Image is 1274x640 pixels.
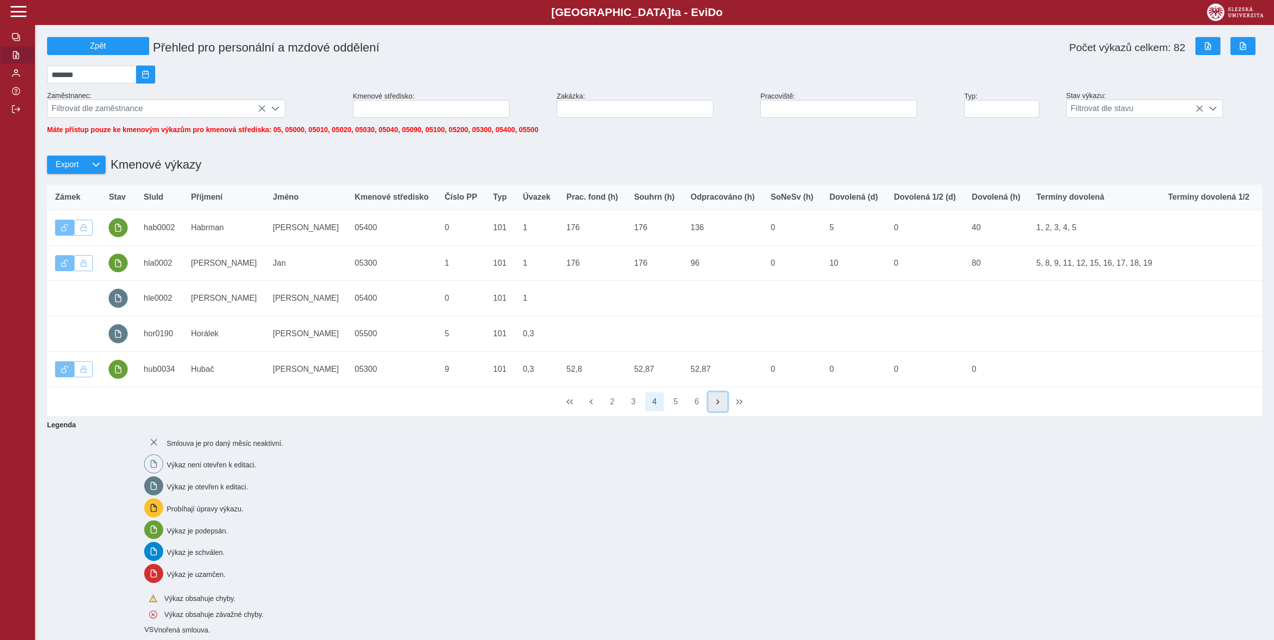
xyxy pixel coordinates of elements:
td: [PERSON_NAME] [265,281,347,316]
button: Zpět [47,37,149,55]
span: Smlouva vnořená do kmene [144,625,154,633]
span: Vnořená smlouva. [154,626,210,634]
td: 0 [886,210,964,246]
button: 2025/09 [136,66,155,84]
button: prázdný [109,289,128,308]
img: logo_web_su.png [1207,4,1263,21]
button: Výkaz je odemčen. [55,220,74,236]
td: [PERSON_NAME] [183,245,265,281]
span: Výkaz je podepsán. [167,526,228,534]
td: 176 [626,210,683,246]
td: 5, 8, 9, 11, 12, 15, 16, 17, 18, 19 [1028,245,1160,281]
span: D [708,6,716,19]
td: [PERSON_NAME] [183,281,265,316]
b: Legenda [43,417,1258,433]
span: Export [56,160,79,169]
span: Kmenové středisko [355,193,429,202]
td: 101 [485,351,515,387]
td: 0 [964,351,1028,387]
button: prázdný [109,324,128,343]
td: 05400 [347,210,437,246]
span: Dovolená (h) [972,193,1020,202]
td: 0 [886,351,964,387]
td: 0 [437,210,485,246]
td: 1 [437,245,485,281]
span: Termíny dovolená [1036,193,1104,202]
td: 9 [437,351,485,387]
span: o [716,6,723,19]
td: 101 [485,316,515,352]
button: 2 [603,392,622,411]
button: 4 [645,392,664,411]
td: 52,87 [683,351,763,387]
td: 0,3 [515,351,558,387]
td: 5 [437,316,485,352]
span: Výkaz je schválen. [167,548,225,556]
span: SluId [144,193,163,202]
td: hla0002 [136,245,183,281]
span: Jméno [273,193,299,202]
td: 96 [683,245,763,281]
div: Zaměstnanec: [43,88,349,122]
span: Výkaz je otevřen k editaci. [167,483,248,491]
td: 0 [763,351,821,387]
button: Uzamknout lze pouze výkaz, který je podepsán a schválen. [74,220,93,236]
td: Habrman [183,210,265,246]
td: 176 [626,245,683,281]
button: Uzamknout lze pouze výkaz, který je podepsán a schválen. [74,361,93,377]
td: 1, 2, 3, 4, 5 [1028,210,1160,246]
button: Výkaz je odemčen. [55,361,74,377]
b: [GEOGRAPHIC_DATA] a - Evi [30,6,1244,19]
span: Výkaz je uzamčen. [167,570,226,578]
span: Filtrovat dle stavu [1067,100,1203,117]
td: Horálek [183,316,265,352]
td: 1 [515,245,558,281]
td: [PERSON_NAME] [265,316,347,352]
td: 0 [437,281,485,316]
td: 0,3 [515,316,558,352]
span: Souhrn (h) [634,193,675,202]
td: 05400 [347,281,437,316]
td: 176 [559,245,626,281]
span: Prac. fond (h) [567,193,618,202]
td: 1 [515,281,558,316]
td: 0 [821,351,886,387]
button: podepsáno [109,254,128,273]
span: Výkaz není otevřen k editaci. [167,461,256,469]
button: Uzamknout lze pouze výkaz, který je podepsán a schválen. [74,255,93,271]
div: Typ: [960,88,1062,122]
span: Příjmení [191,193,222,202]
td: Hubač [183,351,265,387]
div: Stav výkazu: [1062,88,1266,122]
span: Výkaz obsahuje chyby. [164,594,235,602]
td: 5 [821,210,886,246]
td: 52,87 [626,351,683,387]
button: podepsáno [109,360,128,379]
td: [PERSON_NAME] [265,210,347,246]
h1: Přehled pro personální a mzdové oddělení [149,37,761,59]
td: 10 [821,245,886,281]
span: Probíhají úpravy výkazu. [167,504,243,512]
span: Výkaz obsahuje závažné chyby. [164,610,263,618]
td: 101 [485,210,515,246]
td: 05300 [347,351,437,387]
td: 101 [485,281,515,316]
span: Typ [493,193,507,202]
td: hle0002 [136,281,183,316]
td: 176 [559,210,626,246]
span: Číslo PP [445,193,477,202]
td: Jan [265,245,347,281]
button: Export do Excelu [1195,37,1220,55]
td: 52,8 [559,351,626,387]
button: Výkaz je odemčen. [55,255,74,271]
td: 05300 [347,245,437,281]
td: hab0002 [136,210,183,246]
td: 80 [964,245,1028,281]
button: Export do PDF [1230,37,1255,55]
td: hub0034 [136,351,183,387]
span: t [671,6,674,19]
button: 6 [687,392,706,411]
span: Smlouva je pro daný měsíc neaktivní. [167,439,283,447]
td: 136 [683,210,763,246]
button: Export [47,156,87,174]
